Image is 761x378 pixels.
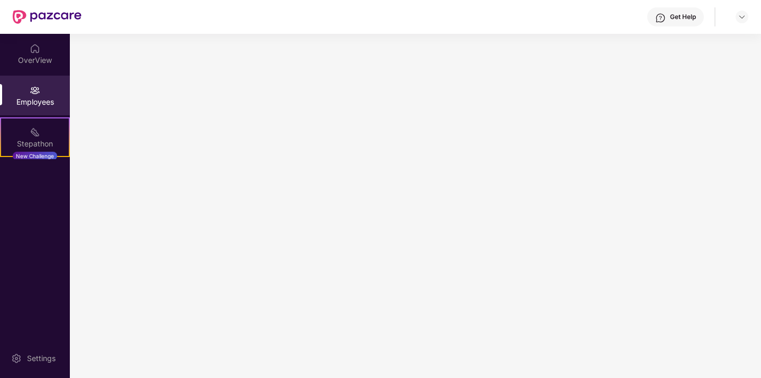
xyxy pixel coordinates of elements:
div: Stepathon [1,139,69,149]
div: New Challenge [13,152,57,160]
img: svg+xml;base64,PHN2ZyB4bWxucz0iaHR0cDovL3d3dy53My5vcmcvMjAwMC9zdmciIHdpZHRoPSIyMSIgaGVpZ2h0PSIyMC... [30,127,40,137]
img: New Pazcare Logo [13,10,81,24]
img: svg+xml;base64,PHN2ZyBpZD0iRHJvcGRvd24tMzJ4MzIiIHhtbG5zPSJodHRwOi8vd3d3LnczLm9yZy8yMDAwL3N2ZyIgd2... [738,13,746,21]
div: Get Help [670,13,696,21]
img: svg+xml;base64,PHN2ZyBpZD0iSG9tZSIgeG1sbnM9Imh0dHA6Ly93d3cudzMub3JnLzIwMDAvc3ZnIiB3aWR0aD0iMjAiIG... [30,43,40,54]
img: svg+xml;base64,PHN2ZyBpZD0iU2V0dGluZy0yMHgyMCIgeG1sbnM9Imh0dHA6Ly93d3cudzMub3JnLzIwMDAvc3ZnIiB3aW... [11,353,22,364]
img: svg+xml;base64,PHN2ZyBpZD0iRW1wbG95ZWVzIiB4bWxucz0iaHR0cDovL3d3dy53My5vcmcvMjAwMC9zdmciIHdpZHRoPS... [30,85,40,96]
div: Settings [24,353,59,364]
img: svg+xml;base64,PHN2ZyBpZD0iSGVscC0zMngzMiIgeG1sbnM9Imh0dHA6Ly93d3cudzMub3JnLzIwMDAvc3ZnIiB3aWR0aD... [655,13,666,23]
